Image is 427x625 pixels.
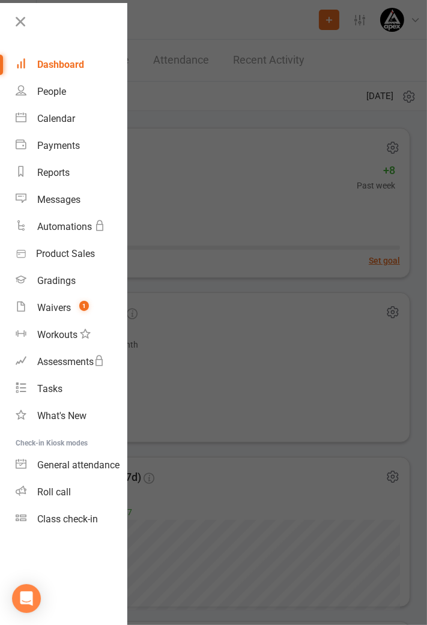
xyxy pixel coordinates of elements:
a: Messages [16,186,127,213]
a: What's New [16,402,127,429]
div: People [37,86,66,97]
div: Class check-in [37,513,98,525]
a: Calendar [16,105,127,132]
div: Calendar [37,113,75,124]
div: Roll call [37,486,71,498]
div: General attendance [37,459,120,471]
a: Waivers 1 [16,294,127,321]
a: Tasks [16,375,127,402]
div: Workouts [37,329,77,340]
a: Class kiosk mode [16,506,127,533]
a: Roll call [16,479,127,506]
div: Product Sales [36,248,95,259]
a: Gradings [16,267,127,294]
a: Payments [16,132,127,159]
a: Workouts [16,321,127,348]
div: Assessments [37,356,104,367]
a: Dashboard [16,51,127,78]
div: Automations [37,221,92,232]
div: Messages [37,194,80,205]
a: Reports [16,159,127,186]
div: Gradings [37,275,76,286]
div: Reports [37,167,70,178]
a: Product Sales [16,240,127,267]
a: Automations [16,213,127,240]
div: What's New [37,410,86,421]
a: General attendance kiosk mode [16,451,127,479]
a: Assessments [16,348,127,375]
a: People [16,78,127,105]
div: Open Intercom Messenger [12,584,41,613]
div: Waivers [37,302,71,313]
div: Payments [37,140,80,151]
span: 1 [79,301,89,311]
div: Dashboard [37,59,84,70]
div: Tasks [37,383,62,394]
